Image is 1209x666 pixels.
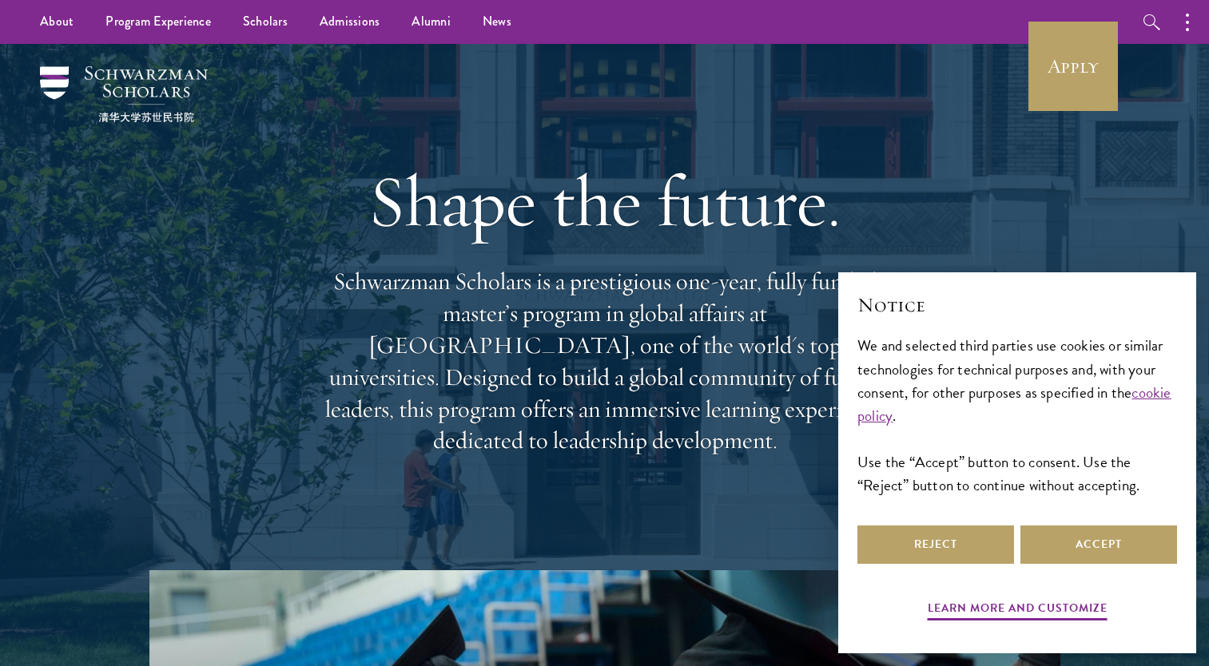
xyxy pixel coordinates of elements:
[317,266,893,457] p: Schwarzman Scholars is a prestigious one-year, fully funded master’s program in global affairs at...
[857,334,1177,496] div: We and selected third parties use cookies or similar technologies for technical purposes and, wit...
[317,157,893,246] h1: Shape the future.
[857,525,1014,564] button: Reject
[928,598,1108,623] button: Learn more and customize
[1020,525,1177,564] button: Accept
[40,66,208,122] img: Schwarzman Scholars
[857,381,1171,427] a: cookie policy
[857,291,1177,319] h2: Notice
[1028,22,1118,111] a: Apply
